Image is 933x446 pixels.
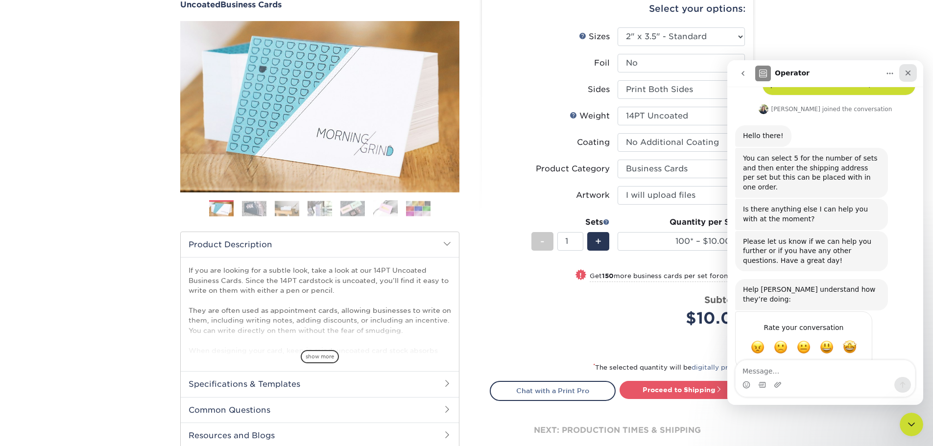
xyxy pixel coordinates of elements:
[588,84,610,95] div: Sides
[727,60,923,405] iframe: Intercom live chat
[719,272,745,280] span: only
[620,381,745,399] a: Proceed to Shipping
[189,265,451,435] p: If you are looking for a subtle look, take a look at our 14PT Uncoated Business Cards. Since the ...
[576,189,610,201] div: Artwork
[340,201,365,216] img: Business Cards 05
[181,232,459,257] h2: Product Description
[242,201,266,216] img: Business Cards 02
[704,294,745,305] strong: Subtotal
[900,413,923,436] iframe: Intercom live chat
[536,163,610,175] div: Product Category
[625,306,745,330] div: $10.00
[602,272,614,280] strong: 150
[590,272,745,282] small: Get more business cards per set for
[209,197,234,221] img: Business Cards 01
[531,216,610,228] div: Sets
[490,381,616,400] a: Chat with a Print Pro
[373,200,398,217] img: Business Cards 06
[618,216,745,228] div: Quantity per Set
[579,31,610,43] div: Sizes
[406,201,431,216] img: Business Cards 07
[308,201,332,216] img: Business Cards 04
[570,110,610,122] div: Weight
[692,364,745,371] a: digitally printed
[2,416,83,443] iframe: Google Customer Reviews
[577,137,610,148] div: Coating
[540,234,545,249] span: -
[594,57,610,69] div: Foil
[181,397,459,423] h2: Common Questions
[593,364,745,371] small: The selected quantity will be
[579,270,582,281] span: !
[181,371,459,397] h2: Specifications & Templates
[301,350,339,363] span: show more
[595,234,601,249] span: +
[275,201,299,216] img: Business Cards 03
